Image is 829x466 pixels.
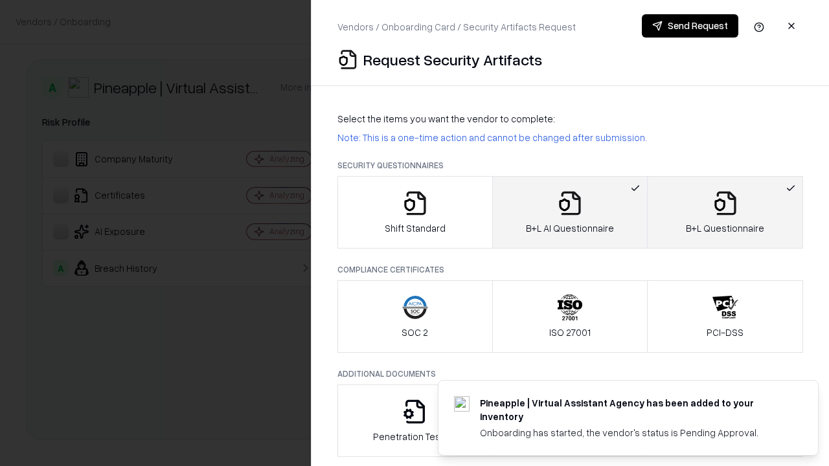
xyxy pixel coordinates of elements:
p: PCI-DSS [707,326,744,339]
button: B+L Questionnaire [647,176,803,249]
p: Security Questionnaires [337,160,803,171]
p: Penetration Testing [373,430,457,443]
p: Vendors / Onboarding Card / Security Artifacts Request [337,20,576,34]
button: Shift Standard [337,176,493,249]
button: PCI-DSS [647,280,803,353]
p: Shift Standard [385,221,446,235]
div: Pineapple | Virtual Assistant Agency has been added to your inventory [480,396,787,423]
button: Penetration Testing [337,384,493,457]
p: Compliance Certificates [337,264,803,275]
p: SOC 2 [402,326,428,339]
button: Send Request [642,14,738,38]
button: B+L AI Questionnaire [492,176,648,249]
p: B+L Questionnaire [686,221,764,235]
p: Request Security Artifacts [363,49,542,70]
p: Additional Documents [337,368,803,379]
button: ISO 27001 [492,280,648,353]
p: B+L AI Questionnaire [526,221,614,235]
div: Onboarding has started, the vendor's status is Pending Approval. [480,426,787,439]
p: ISO 27001 [549,326,591,339]
p: Note: This is a one-time action and cannot be changed after submission. [337,131,803,144]
button: SOC 2 [337,280,493,353]
p: Select the items you want the vendor to complete: [337,112,803,126]
img: trypineapple.com [454,396,470,412]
